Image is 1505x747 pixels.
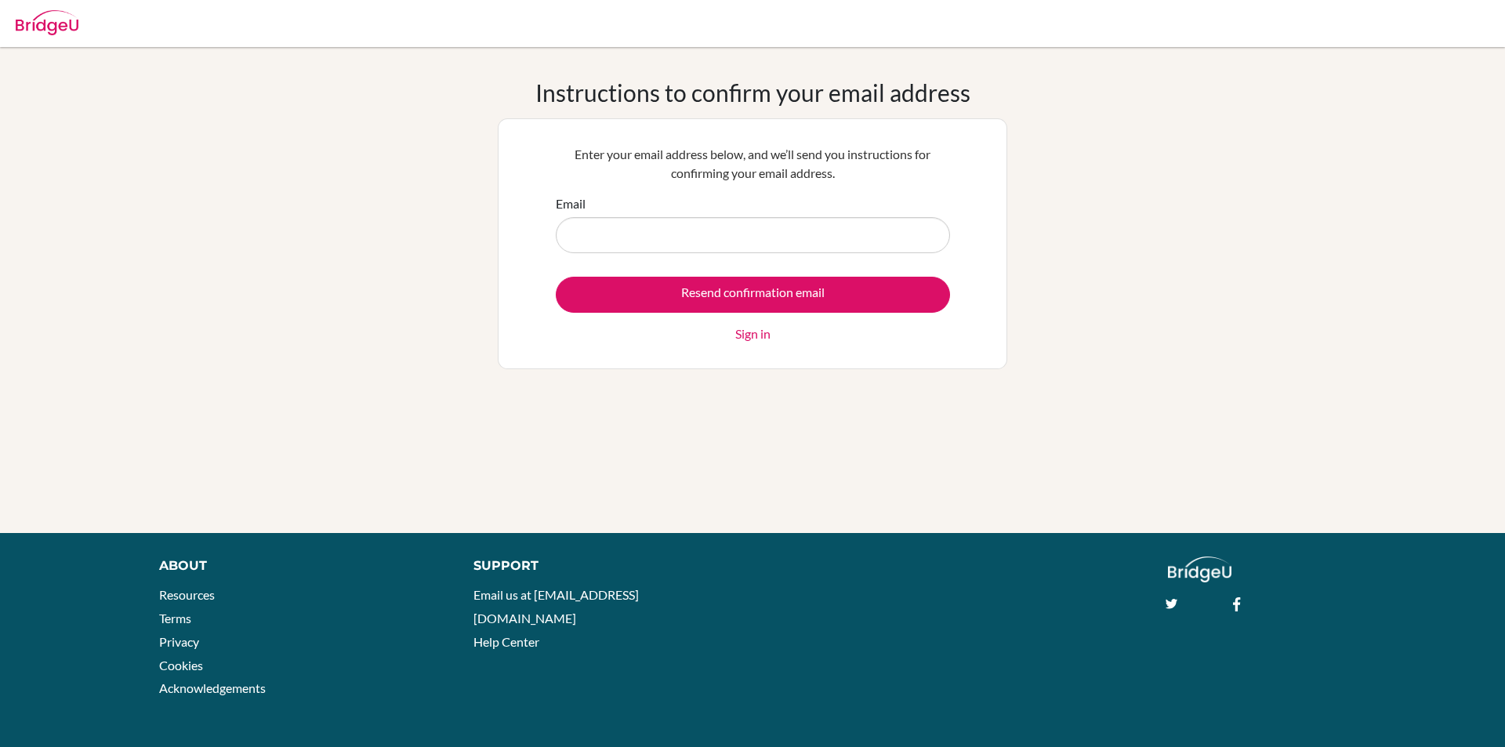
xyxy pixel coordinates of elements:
input: Resend confirmation email [556,277,950,313]
a: Help Center [473,634,539,649]
a: Terms [159,611,191,626]
h1: Instructions to confirm your email address [535,78,970,107]
div: About [159,557,438,575]
img: Bridge-U [16,10,78,35]
div: Support [473,557,734,575]
img: logo_white@2x-f4f0deed5e89b7ecb1c2cc34c3e3d731f90f0f143d5ea2071677605dd97b5244.png [1168,557,1231,582]
a: Cookies [159,658,203,673]
a: Acknowledgements [159,680,266,695]
p: Enter your email address below, and we’ll send you instructions for confirming your email address. [556,145,950,183]
a: Privacy [159,634,199,649]
a: Email us at [EMAIL_ADDRESS][DOMAIN_NAME] [473,587,639,626]
a: Sign in [735,325,771,343]
label: Email [556,194,586,213]
a: Resources [159,587,215,602]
